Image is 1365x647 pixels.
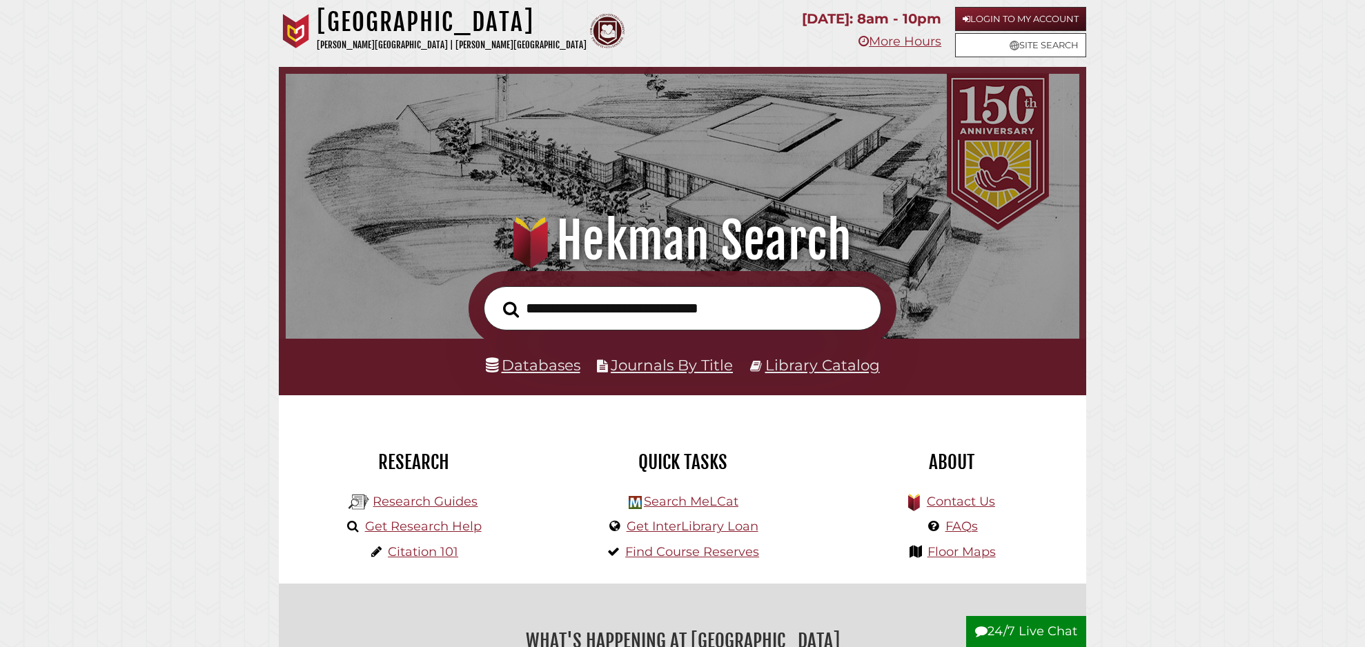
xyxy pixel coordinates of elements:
a: More Hours [858,34,941,49]
h2: About [827,450,1076,474]
img: Calvin Theological Seminary [590,14,625,48]
a: Site Search [955,33,1086,57]
h1: Hekman Search [306,210,1059,271]
a: Floor Maps [927,544,996,559]
button: Search [496,297,526,322]
a: Databases [486,356,580,374]
p: [DATE]: 8am - 10pm [802,7,941,31]
a: Citation 101 [388,544,458,559]
h1: [GEOGRAPHIC_DATA] [317,7,587,37]
p: [PERSON_NAME][GEOGRAPHIC_DATA] | [PERSON_NAME][GEOGRAPHIC_DATA] [317,37,587,53]
img: Calvin University [279,14,313,48]
a: Journals By Title [611,356,733,374]
img: Hekman Library Logo [348,492,369,512]
i: Search [503,301,519,318]
a: Get InterLibrary Loan [627,519,758,534]
h2: Quick Tasks [558,450,807,474]
a: Get Research Help [365,519,482,534]
a: Search MeLCat [644,494,738,509]
img: Hekman Library Logo [629,496,642,509]
a: Library Catalog [765,356,880,374]
a: Find Course Reserves [625,544,759,559]
a: FAQs [945,519,978,534]
a: Contact Us [927,494,995,509]
a: Research Guides [373,494,478,509]
a: Login to My Account [955,7,1086,31]
h2: Research [289,450,538,474]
